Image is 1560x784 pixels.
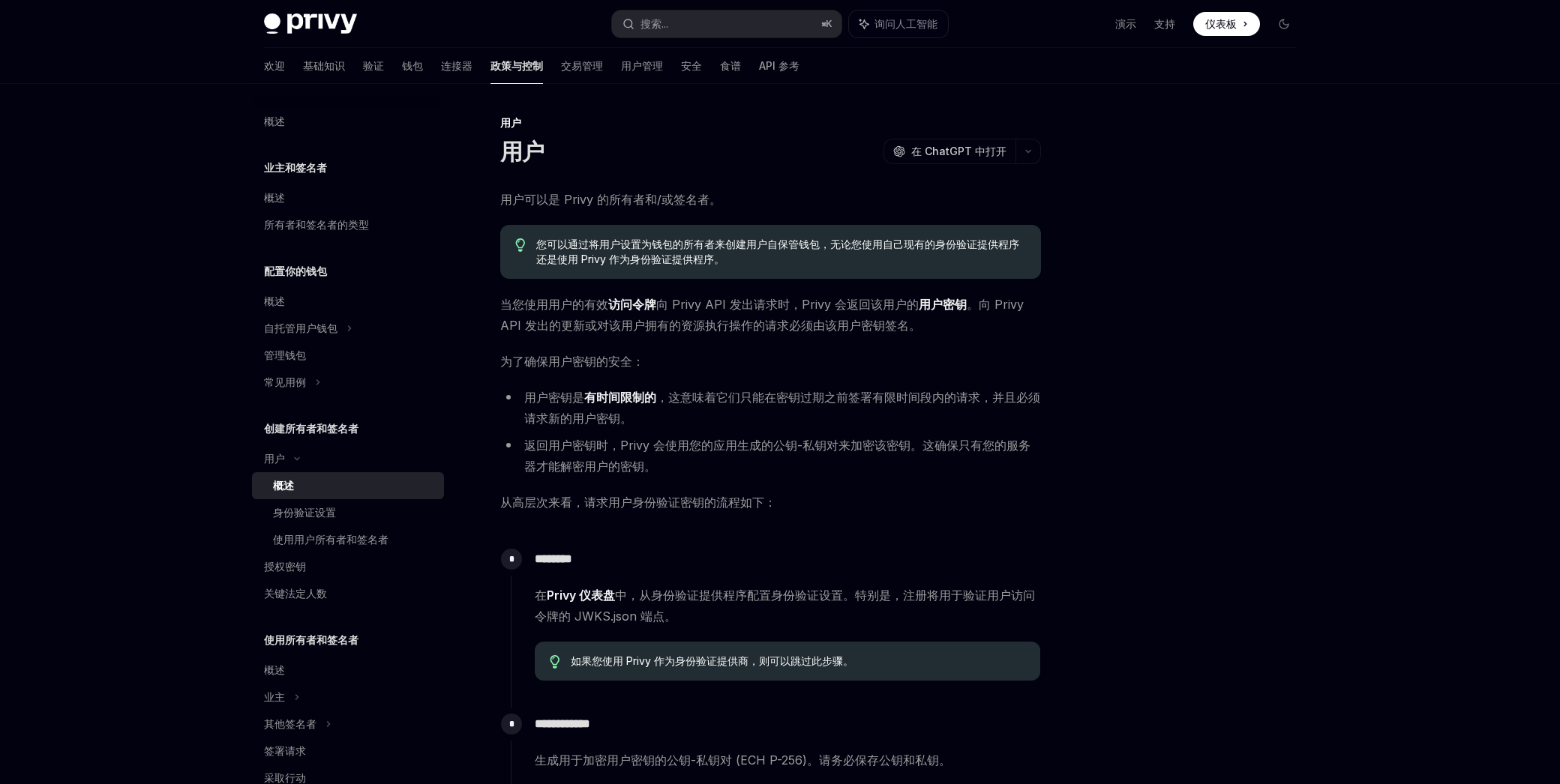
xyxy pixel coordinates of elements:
[911,145,1006,157] font: 在 ChatGPT 中打开
[490,59,543,72] font: 政策与控制
[273,479,294,492] font: 概述
[273,533,388,546] font: 使用用户所有者和签名者
[303,48,345,84] a: 基础知识
[264,452,285,465] font: 用户
[500,138,544,165] font: 用户
[264,771,306,784] font: 采取行动
[656,297,919,312] font: 向 Privy API 发出请求时，Privy 会返回该用户的
[681,59,702,72] font: 安全
[252,738,444,765] a: 签署请求
[584,390,656,405] font: 有时间限制的
[550,655,560,669] svg: 提示
[441,48,472,84] a: 连接器
[612,10,841,37] button: 搜索...⌘K
[252,657,444,684] a: 概述
[1115,17,1136,30] font: 演示
[621,59,663,72] font: 用户管理
[1193,12,1260,36] a: 仪表板
[490,48,543,84] a: 政策与控制
[500,116,521,129] font: 用户
[264,349,306,361] font: 管理钱包
[252,288,444,315] a: 概述
[571,654,853,667] font: 如果您使用 Privy 作为身份验证提供商，则可以跳过此步骤。
[1272,12,1296,36] button: 切换暗模式
[1205,17,1237,30] font: 仪表板
[441,59,472,72] font: 连接器
[264,13,357,34] img: 深色标志
[252,184,444,211] a: 概述
[535,753,951,768] font: 生成用于加密用户密钥的公钥-私钥对 (ECH P-256)。请务必保存公钥和私钥。
[1154,17,1175,30] font: 支持
[402,48,423,84] a: 钱包
[720,48,741,84] a: 食谱
[759,48,799,84] a: API 参考
[515,238,526,252] svg: 提示
[821,18,826,29] font: ⌘
[883,139,1015,164] button: 在 ChatGPT 中打开
[547,588,615,603] font: Privy 仪表盘
[524,390,584,405] font: 用户密钥是
[264,295,285,307] font: 概述
[252,499,444,526] a: 身份验证设置
[535,588,547,603] font: 在
[500,495,776,510] font: 从高层次来看，请求用户身份验证密钥的流程如下：
[547,588,615,603] a: Privy 仪表盘
[363,59,384,72] font: 验证
[252,580,444,607] a: 关键法定人数
[264,587,327,600] font: 关键法定人数
[264,59,285,72] font: 欢迎
[1115,16,1136,31] a: 演示
[363,48,384,84] a: 验证
[621,48,663,84] a: 用户管理
[252,108,444,135] a: 概述
[535,588,1035,624] font: 中，从身份验证提供程序配置身份验证设置。特别是，注册将用于验证用户访问令牌的 JWKS.json 端点。
[264,191,285,204] font: 概述
[264,115,285,127] font: 概述
[264,218,369,231] font: 所有者和签名者的类型
[640,17,668,30] font: 搜索...
[264,663,285,676] font: 概述
[252,553,444,580] a: 授权密钥
[849,10,948,37] button: 询问人工智能
[1154,16,1175,31] a: 支持
[720,59,741,72] font: 食谱
[536,238,1019,265] font: 您可以通过将用户设置为钱包的所有者来创建用户自保管钱包，无论您使用自己现有的身份验证提供程序还是使用 Privy 作为身份验证提供程序。
[524,438,1030,474] font: 返回用户密钥时，Privy 会使用您的应用生成的公钥-私钥对来加密该密钥。这确保只有您的服务器才能解密用户的密钥。
[402,59,423,72] font: 钱包
[524,390,1040,426] font: ，这意味着它们只能在密钥过期之前签署有限时间段内的请求，并且必须请求新的用户密钥。
[826,18,832,29] font: K
[500,297,608,312] font: 当您使用用户的有效
[264,422,358,435] font: 创建所有者和签名者
[264,560,306,573] font: 授权密钥
[264,48,285,84] a: 欢迎
[264,161,327,174] font: 业主和签名者
[273,506,336,519] font: 身份验证设置
[919,297,967,312] font: 用户密钥
[681,48,702,84] a: 安全
[608,297,656,312] font: 访问令牌
[252,342,444,369] a: 管理钱包
[303,59,345,72] font: 基础知识
[500,354,644,369] font: 为了确保用户密钥的安全：
[561,48,603,84] a: 交易管理
[252,526,444,553] a: 使用用户所有者和签名者
[561,59,603,72] font: 交易管理
[252,472,444,499] a: 概述
[264,744,306,757] font: 签署请求
[252,211,444,238] a: 所有者和签名者的类型
[264,322,337,334] font: 自托管用户钱包
[264,690,285,703] font: 业主
[500,192,721,207] font: 用户可以是 Privy 的所有者和/或签名者。
[264,376,306,388] font: 常见用例
[264,265,327,277] font: 配置你的钱包
[264,717,316,730] font: 其他签名者
[759,59,799,72] font: API 参考
[874,17,937,30] font: 询问人工智能
[264,633,358,646] font: 使用所有者和签名者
